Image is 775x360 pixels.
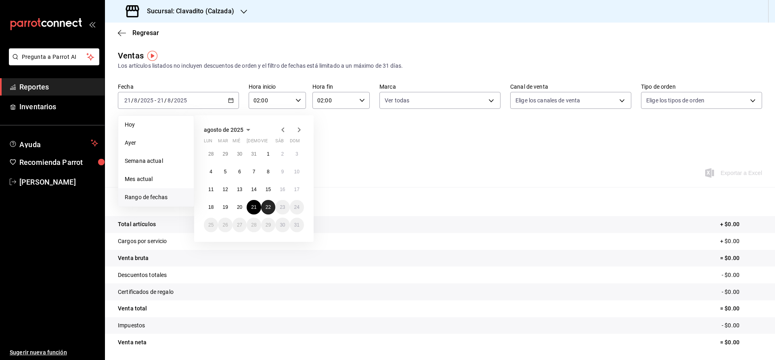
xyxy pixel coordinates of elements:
button: Pregunta a Parrot AI [9,48,99,65]
span: - [155,97,156,104]
abbr: sábado [275,138,284,147]
span: [PERSON_NAME] [19,177,98,187]
label: Fecha [118,84,239,89]
button: 22 de agosto de 2025 [261,200,275,214]
abbr: miércoles [232,138,240,147]
abbr: 11 de agosto de 2025 [208,187,214,192]
input: -- [157,97,164,104]
button: 16 de agosto de 2025 [275,182,289,197]
p: - $0.00 [722,271,762,279]
button: 9 de agosto de 2025 [275,164,289,179]
span: Sugerir nueva función [10,348,98,357]
label: Marca [379,84,501,89]
abbr: 5 de agosto de 2025 [224,169,227,175]
span: Hoy [125,121,187,129]
p: Descuentos totales [118,271,167,279]
abbr: 29 de julio de 2025 [222,151,228,157]
button: 31 de julio de 2025 [247,147,261,161]
abbr: 29 de agosto de 2025 [266,222,271,228]
abbr: 10 de agosto de 2025 [294,169,300,175]
abbr: 23 de agosto de 2025 [280,204,285,210]
abbr: 16 de agosto de 2025 [280,187,285,192]
abbr: 22 de agosto de 2025 [266,204,271,210]
abbr: 26 de agosto de 2025 [222,222,228,228]
abbr: jueves [247,138,294,147]
abbr: 31 de julio de 2025 [251,151,256,157]
button: 4 de agosto de 2025 [204,164,218,179]
abbr: 24 de agosto de 2025 [294,204,300,210]
button: 23 de agosto de 2025 [275,200,289,214]
button: Regresar [118,29,159,37]
button: 6 de agosto de 2025 [232,164,247,179]
input: ---- [140,97,154,104]
button: 30 de agosto de 2025 [275,218,289,232]
span: / [171,97,174,104]
abbr: 9 de agosto de 2025 [281,169,284,175]
button: 24 de agosto de 2025 [290,200,304,214]
abbr: 20 de agosto de 2025 [237,204,242,210]
abbr: 31 de agosto de 2025 [294,222,300,228]
abbr: 19 de agosto de 2025 [222,204,228,210]
input: -- [134,97,138,104]
abbr: 12 de agosto de 2025 [222,187,228,192]
button: 5 de agosto de 2025 [218,164,232,179]
button: 17 de agosto de 2025 [290,182,304,197]
abbr: 8 de agosto de 2025 [267,169,270,175]
input: -- [167,97,171,104]
p: = $0.00 [720,338,762,347]
button: 15 de agosto de 2025 [261,182,275,197]
span: Elige los canales de venta [515,96,580,104]
p: = $0.00 [720,304,762,313]
span: / [138,97,140,104]
p: - $0.00 [722,288,762,296]
button: 13 de agosto de 2025 [232,182,247,197]
abbr: 28 de julio de 2025 [208,151,214,157]
span: Reportes [19,81,98,92]
abbr: 15 de agosto de 2025 [266,187,271,192]
p: + $0.00 [720,220,762,229]
span: Ayer [125,139,187,147]
button: 7 de agosto de 2025 [247,164,261,179]
button: 18 de agosto de 2025 [204,200,218,214]
button: 19 de agosto de 2025 [218,200,232,214]
span: / [164,97,167,104]
abbr: 30 de julio de 2025 [237,151,242,157]
button: agosto de 2025 [204,125,253,135]
span: Mes actual [125,175,187,183]
p: Resumen [118,197,762,206]
abbr: 14 de agosto de 2025 [251,187,256,192]
span: Rango de fechas [125,193,187,202]
abbr: 27 de agosto de 2025 [237,222,242,228]
p: Venta total [118,304,147,313]
button: 27 de agosto de 2025 [232,218,247,232]
span: Recomienda Parrot [19,157,98,168]
label: Canal de venta [510,84,631,89]
abbr: 7 de agosto de 2025 [253,169,256,175]
button: 2 de agosto de 2025 [275,147,289,161]
button: 12 de agosto de 2025 [218,182,232,197]
p: Venta neta [118,338,147,347]
button: 31 de agosto de 2025 [290,218,304,232]
abbr: 21 de agosto de 2025 [251,204,256,210]
span: Ver todas [385,96,409,104]
abbr: 17 de agosto de 2025 [294,187,300,192]
span: / [131,97,134,104]
button: 3 de agosto de 2025 [290,147,304,161]
span: Elige los tipos de orden [646,96,704,104]
p: - $0.00 [722,321,762,330]
span: Regresar [132,29,159,37]
span: agosto de 2025 [204,127,243,133]
button: 30 de julio de 2025 [232,147,247,161]
abbr: martes [218,138,228,147]
abbr: 2 de agosto de 2025 [281,151,284,157]
button: 29 de julio de 2025 [218,147,232,161]
span: Pregunta a Parrot AI [22,53,87,61]
abbr: 13 de agosto de 2025 [237,187,242,192]
span: Inventarios [19,101,98,112]
button: 8 de agosto de 2025 [261,164,275,179]
button: open_drawer_menu [89,21,95,27]
abbr: 30 de agosto de 2025 [280,222,285,228]
img: Tooltip marker [147,51,157,61]
abbr: 28 de agosto de 2025 [251,222,256,228]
